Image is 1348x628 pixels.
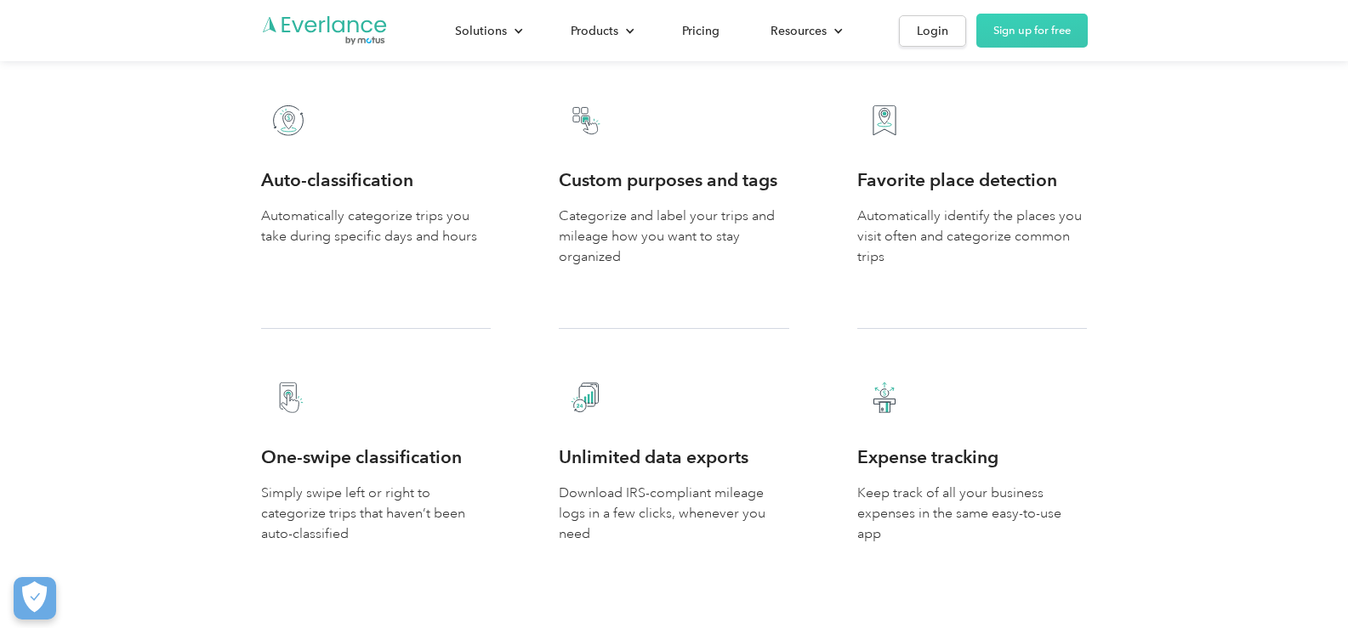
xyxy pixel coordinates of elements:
[754,16,856,46] div: Resources
[771,20,827,42] div: Resources
[261,483,492,544] p: Simply swipe left or right to categorize trips that haven’t been auto-classified
[261,168,492,192] h3: Auto-classification
[682,20,720,42] div: Pricing
[857,445,1088,469] h3: Expense tracking
[554,16,648,46] div: Products
[857,483,1088,544] p: Keep track of all your business expenses in the same easy-to-use app
[261,445,492,469] h3: One-swipe classification
[899,15,966,47] a: Login
[455,20,507,42] div: Solutions
[14,577,56,620] button: Cookies Settings
[261,14,389,47] a: Go to homepage
[438,16,537,46] div: Solutions
[559,445,789,469] h3: Unlimited data exports
[559,206,789,267] p: Categorize and label your trips and mileage how you want to stay organized
[857,168,1088,192] h3: Favorite place detection
[559,483,789,544] p: Download IRS-compliant mileage logs in a few clicks, whenever you need
[665,16,737,46] a: Pricing
[571,20,618,42] div: Products
[976,14,1088,48] a: Sign up for free
[917,20,948,42] div: Login
[559,168,789,192] h3: Custom purposes and tags
[261,206,492,246] p: Automatically categorize trips you take during specific days and hours
[857,206,1088,267] p: Automatically identify the places you visit often and categorize common trips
